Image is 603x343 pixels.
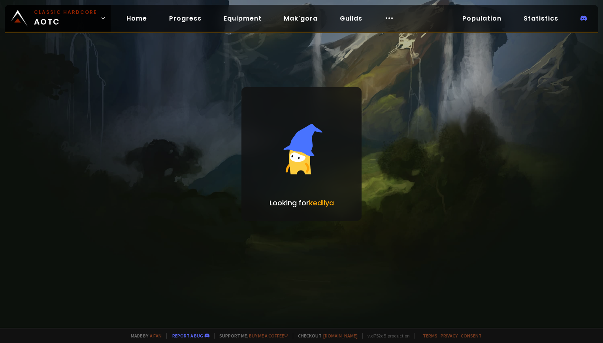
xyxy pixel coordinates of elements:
[323,333,358,339] a: [DOMAIN_NAME]
[217,10,268,27] a: Equipment
[293,333,358,339] span: Checkout
[456,10,508,27] a: Population
[461,333,482,339] a: Consent
[423,333,437,339] a: Terms
[126,333,162,339] span: Made by
[214,333,288,339] span: Support me,
[309,198,334,208] span: kedilya
[334,10,369,27] a: Guilds
[34,9,97,28] span: AOTC
[269,197,334,208] p: Looking for
[150,333,162,339] a: a fan
[163,10,208,27] a: Progress
[120,10,153,27] a: Home
[362,333,410,339] span: v. d752d5 - production
[277,10,324,27] a: Mak'gora
[249,333,288,339] a: Buy me a coffee
[517,10,565,27] a: Statistics
[172,333,203,339] a: Report a bug
[34,9,97,16] small: Classic Hardcore
[5,5,111,32] a: Classic HardcoreAOTC
[441,333,458,339] a: Privacy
